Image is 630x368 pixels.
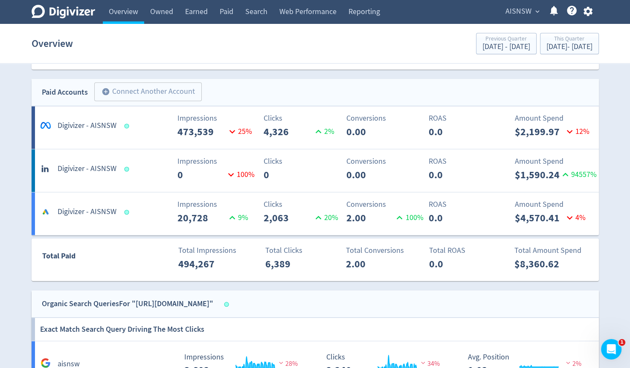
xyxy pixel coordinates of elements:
p: $1,590.24 [515,167,560,183]
img: negative-performance.svg [564,359,572,366]
p: ROAS [429,156,506,167]
p: 4,326 [264,124,313,139]
span: 34% [419,359,440,368]
p: Total Impressions [178,245,255,256]
div: Total Paid [32,250,126,266]
p: $8,360.62 [514,256,563,272]
div: Organic Search Queries For "[URL][DOMAIN_NAME]" [42,298,213,310]
button: Connect Another Account [94,82,202,101]
p: 2,063 [264,210,313,226]
svg: linkedin [41,162,51,173]
button: Previous Quarter[DATE] - [DATE] [476,33,537,54]
p: Clicks [264,199,341,210]
p: Impressions [177,113,255,124]
h5: Digivizer - AISNSW [58,207,116,217]
p: Total Conversions [346,245,423,256]
p: Impressions [177,156,255,167]
p: 0 [264,167,313,183]
h1: Overview [32,30,73,57]
svg: Google Analytics [41,358,51,368]
a: Connect Another Account [88,84,202,101]
p: Clicks [264,113,341,124]
p: 12 % [564,126,589,137]
span: Data last synced: 15 Sep 2025, 10:15am (AEST) [224,302,231,307]
span: 28% [277,359,298,368]
p: 6,389 [265,256,314,272]
span: AISNSW [505,5,531,18]
p: 494,267 [178,256,227,272]
h5: Digivizer - AISNSW [58,164,116,174]
p: 4 % [564,212,586,223]
span: add_circle [102,87,110,96]
p: ROAS [429,113,506,124]
p: 473,539 [177,124,226,139]
p: Amount Spend [515,156,592,167]
span: Data last synced: 15 Sep 2025, 11:01am (AEST) [124,167,131,171]
a: Digivizer - AISNSWImpressions0100%Clicks0Conversions0.00ROAS0.0Amount Spend$1,590.2494557% [32,149,599,192]
div: [DATE] - [DATE] [546,43,592,51]
p: 0.00 [346,124,395,139]
img: negative-performance.svg [419,359,427,366]
p: 94557 % [560,169,597,180]
p: 0.0 [429,210,478,226]
span: 2% [564,359,581,368]
p: 0.0 [429,167,478,183]
p: Conversions [346,156,423,167]
p: Total Clicks [265,245,343,256]
a: Digivizer - AISNSWImpressions20,7289%Clicks2,06320%Conversions2.00100%ROAS0.0Amount Spend$4,570.414% [32,192,599,235]
p: $4,570.41 [515,210,564,226]
p: Amount Spend [515,199,592,210]
a: *Digivizer - AISNSWImpressions473,53925%Clicks4,3262%Conversions0.00ROAS0.0Amount Spend$2,199.9712% [32,106,599,149]
img: negative-performance.svg [277,359,285,366]
p: Impressions [177,199,255,210]
p: Total Amount Spend [514,245,592,256]
p: 0.0 [429,124,478,139]
span: expand_more [534,8,541,15]
span: Data last synced: 16 Sep 2025, 6:01am (AEST) [124,210,131,214]
p: 2.00 [346,210,394,226]
span: Data last synced: 16 Sep 2025, 7:01am (AEST) [124,124,131,128]
p: $2,199.97 [515,124,564,139]
p: 2.00 [346,256,395,272]
p: Conversions [346,199,423,210]
div: Paid Accounts [42,86,88,99]
div: Previous Quarter [482,36,530,43]
div: [DATE] - [DATE] [482,43,530,51]
p: 20,728 [177,210,226,226]
div: This Quarter [546,36,592,43]
h6: Exact Match Search Query Driving The Most Clicks [40,318,204,341]
p: Total ROAS [429,245,506,256]
p: 0.00 [346,167,395,183]
p: 0 [177,167,225,183]
p: 20 % [313,212,338,223]
p: Amount Spend [515,113,592,124]
p: 0.0 [429,256,478,272]
iframe: Intercom live chat [601,339,621,359]
button: AISNSW [502,5,542,18]
p: 100 % [394,212,423,223]
h5: Digivizer - AISNSW [58,121,116,131]
p: ROAS [429,199,506,210]
span: 1 [618,339,625,346]
button: This Quarter[DATE]- [DATE] [540,33,599,54]
p: Clicks [264,156,341,167]
p: 2 % [313,126,334,137]
p: Conversions [346,113,423,124]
